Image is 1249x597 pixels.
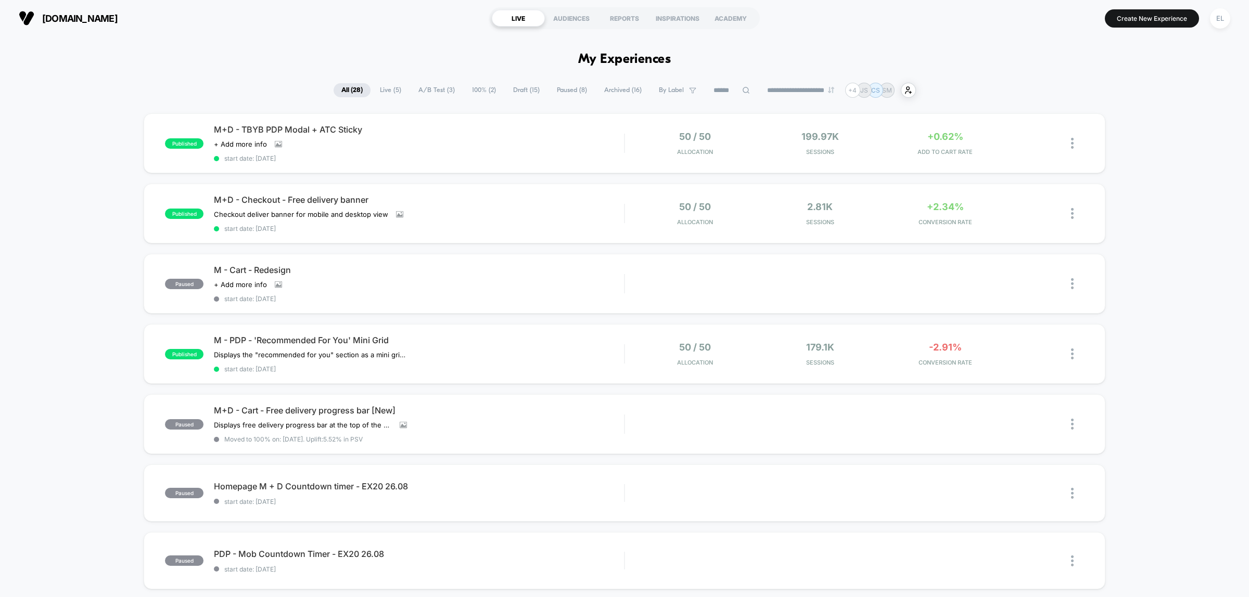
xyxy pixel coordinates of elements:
span: ADD TO CART RATE [885,148,1005,155]
span: start date: [DATE] [214,225,624,232]
span: + Add more info [214,140,267,148]
img: Visually logo [19,10,34,26]
span: M - Cart - Redesign [214,265,624,275]
span: 179.1k [806,342,834,353]
span: 199.97k [801,131,839,142]
img: close [1071,555,1074,566]
img: close [1071,208,1074,219]
span: + Add more info [214,280,267,289]
span: Live ( 5 ) [372,83,409,97]
span: published [165,349,203,359]
span: All ( 28 ) [334,83,371,97]
span: published [165,209,203,219]
span: Sessions [760,148,880,155]
span: Draft ( 15 ) [505,83,547,97]
span: paused [165,488,203,498]
span: Paused ( 8 ) [549,83,595,97]
span: +0.62% [927,131,963,142]
span: start date: [DATE] [214,498,624,505]
span: Moved to 100% on: [DATE] . Uplift: 5.52% in PSV [224,435,363,443]
span: Displays free delivery progress bar at the top of the cart and hides the message "Free delivery o... [214,421,392,429]
span: M+D - Checkout - Free delivery banner [214,194,624,205]
p: CS [871,86,880,94]
img: close [1071,348,1074,359]
span: 2.81k [807,201,833,212]
span: 50 / 50 [679,131,711,142]
img: close [1071,419,1074,430]
span: Sessions [760,359,880,366]
span: Archived ( 16 ) [596,83,649,97]
span: M+D - TBYB PDP Modal + ATC Sticky [214,124,624,135]
span: Sessions [760,218,880,226]
span: 100% ( 2 ) [464,83,504,97]
span: +2.34% [927,201,964,212]
span: PDP - Mob Countdown Timer - EX20 26.08 [214,549,624,559]
div: AUDIENCES [545,10,598,27]
div: LIVE [492,10,545,27]
span: paused [165,279,203,289]
span: CONVERSION RATE [885,359,1005,366]
div: INSPIRATIONS [651,10,704,27]
img: close [1071,278,1074,289]
span: Displays the "recommended for you" section as a mini grid layout. [214,351,407,359]
span: paused [165,419,203,430]
img: close [1071,488,1074,499]
span: CONVERSION RATE [885,218,1005,226]
span: start date: [DATE] [214,565,624,573]
span: By Label [659,86,684,94]
button: Create New Experience [1105,9,1199,28]
span: M+D - Cart - Free delivery progress bar [New] [214,405,624,416]
span: Homepage M + D Countdown timer - EX20 26.08 [214,481,624,491]
span: start date: [DATE] [214,154,624,162]
h1: My Experiences [578,52,671,67]
img: end [828,87,834,93]
span: start date: [DATE] [214,295,624,303]
div: EL [1210,8,1230,29]
span: Checkout deliver banner for mobile and desktop view [214,210,388,218]
span: -2.91% [929,342,962,353]
p: JS [860,86,868,94]
span: A/B Test ( 3 ) [411,83,463,97]
span: start date: [DATE] [214,365,624,373]
p: SM [882,86,892,94]
span: M - PDP - 'Recommended For You' Mini Grid [214,335,624,345]
div: + 4 [845,83,860,98]
span: paused [165,555,203,566]
button: EL [1207,8,1233,29]
button: [DOMAIN_NAME] [16,10,121,27]
span: Allocation [677,148,713,155]
span: 50 / 50 [679,342,711,353]
span: Allocation [677,218,713,226]
div: REPORTS [598,10,651,27]
span: [DOMAIN_NAME] [42,13,118,24]
span: Allocation [677,359,713,366]
span: 50 / 50 [679,201,711,212]
div: ACADEMY [704,10,757,27]
span: published [165,138,203,149]
img: close [1071,138,1074,149]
